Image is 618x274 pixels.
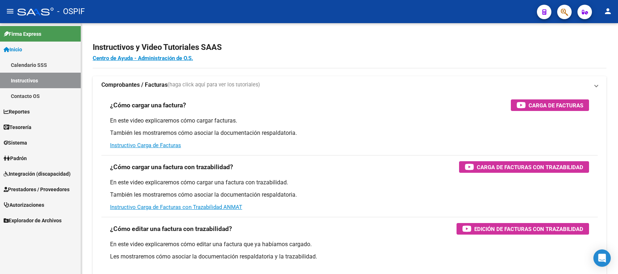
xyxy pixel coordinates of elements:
span: Padrón [4,154,27,162]
span: Inicio [4,46,22,53]
span: Tesorería [4,123,31,131]
span: (haga click aquí para ver los tutoriales) [168,81,260,89]
span: Carga de Facturas [529,101,583,110]
strong: Comprobantes / Facturas [101,81,168,89]
mat-icon: menu [6,7,14,16]
mat-expansion-panel-header: Comprobantes / Facturas(haga click aquí para ver los tutoriales) [93,76,606,94]
div: Open Intercom Messenger [593,249,611,267]
h3: ¿Cómo cargar una factura? [110,100,186,110]
button: Carga de Facturas [511,99,589,111]
h3: ¿Cómo cargar una factura con trazabilidad? [110,162,233,172]
span: Explorador de Archivos [4,217,62,224]
span: Sistema [4,139,27,147]
p: También les mostraremos cómo asociar la documentación respaldatoria. [110,191,589,199]
h2: Instructivos y Video Tutoriales SAAS [93,40,606,54]
span: Carga de Facturas con Trazabilidad [477,163,583,172]
button: Edición de Facturas con Trazabilidad [457,223,589,235]
span: Reportes [4,108,30,116]
p: También les mostraremos cómo asociar la documentación respaldatoria. [110,129,589,137]
a: Instructivo Carga de Facturas con Trazabilidad ANMAT [110,204,242,210]
span: Autorizaciones [4,201,44,209]
mat-icon: person [604,7,612,16]
h3: ¿Cómo editar una factura con trazabilidad? [110,224,232,234]
a: Instructivo Carga de Facturas [110,142,181,149]
p: En este video explicaremos cómo cargar una factura con trazabilidad. [110,179,589,187]
p: Les mostraremos cómo asociar la documentación respaldatoria y la trazabilidad. [110,253,589,261]
button: Carga de Facturas con Trazabilidad [459,161,589,173]
span: Firma Express [4,30,41,38]
a: Centro de Ayuda - Administración de O.S. [93,55,193,61]
span: Prestadores / Proveedores [4,185,70,193]
p: En este video explicaremos cómo editar una factura que ya habíamos cargado. [110,240,589,248]
span: Edición de Facturas con Trazabilidad [474,224,583,234]
p: En este video explicaremos cómo cargar facturas. [110,117,589,125]
span: Integración (discapacidad) [4,170,71,178]
span: - OSPIF [57,4,85,20]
